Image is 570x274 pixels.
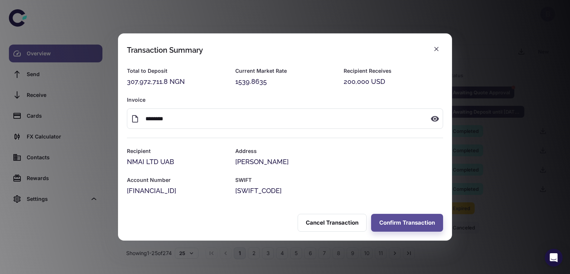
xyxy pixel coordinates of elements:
[235,76,335,87] div: 1539.8635
[127,96,443,104] h6: Invoice
[235,157,443,167] div: [PERSON_NAME]
[127,157,226,167] div: NMAI LTD UAB
[127,46,203,55] div: Transaction Summary
[235,176,443,184] h6: SWIFT
[344,67,443,75] h6: Recipient Receives
[235,147,443,155] h6: Address
[127,186,226,196] div: [FINANCIAL_ID]
[127,176,226,184] h6: Account Number
[127,67,226,75] h6: Total to Deposit
[298,214,367,232] button: Cancel Transaction
[235,186,443,196] div: [SWIFT_CODE]
[127,76,226,87] div: 307,972,711.8 NGN
[127,147,226,155] h6: Recipient
[371,214,443,232] button: Confirm Transaction
[235,67,335,75] h6: Current Market Rate
[344,76,443,87] div: 200,000 USD
[545,249,563,267] div: Open Intercom Messenger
